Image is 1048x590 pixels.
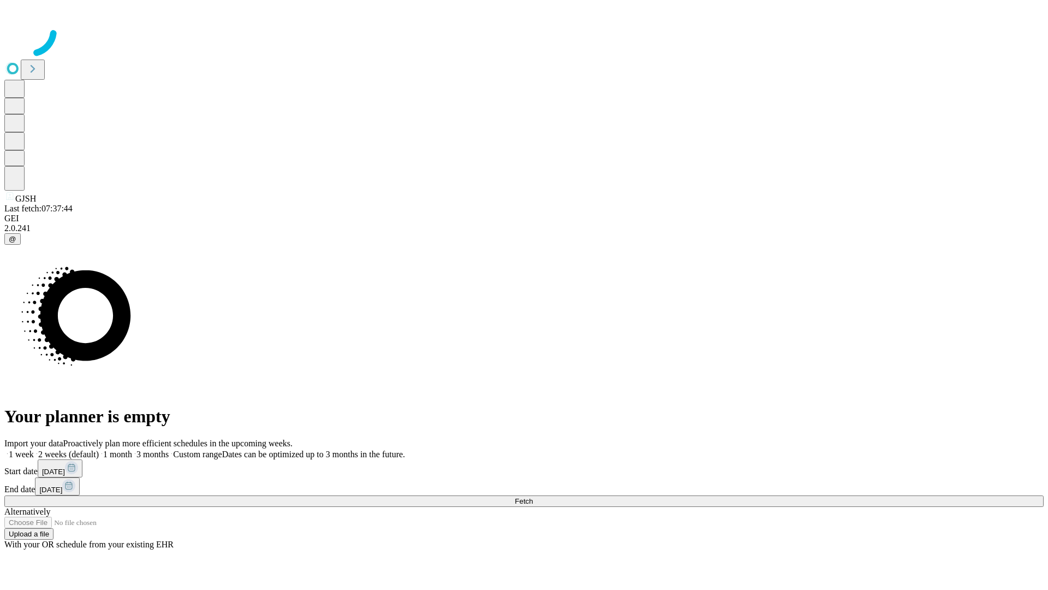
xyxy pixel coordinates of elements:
[39,486,62,494] span: [DATE]
[63,439,293,448] span: Proactively plan more efficient schedules in the upcoming weeks.
[4,439,63,448] span: Import your data
[222,450,405,459] span: Dates can be optimized up to 3 months in the future.
[4,233,21,245] button: @
[15,194,36,203] span: GJSH
[136,450,169,459] span: 3 months
[35,477,80,495] button: [DATE]
[4,528,53,540] button: Upload a file
[4,214,1044,223] div: GEI
[4,495,1044,507] button: Fetch
[9,235,16,243] span: @
[4,204,73,213] span: Last fetch: 07:37:44
[38,459,82,477] button: [DATE]
[4,507,50,516] span: Alternatively
[4,406,1044,427] h1: Your planner is empty
[103,450,132,459] span: 1 month
[173,450,222,459] span: Custom range
[4,459,1044,477] div: Start date
[515,497,533,505] span: Fetch
[9,450,34,459] span: 1 week
[4,477,1044,495] div: End date
[38,450,99,459] span: 2 weeks (default)
[4,223,1044,233] div: 2.0.241
[42,468,65,476] span: [DATE]
[4,540,174,549] span: With your OR schedule from your existing EHR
